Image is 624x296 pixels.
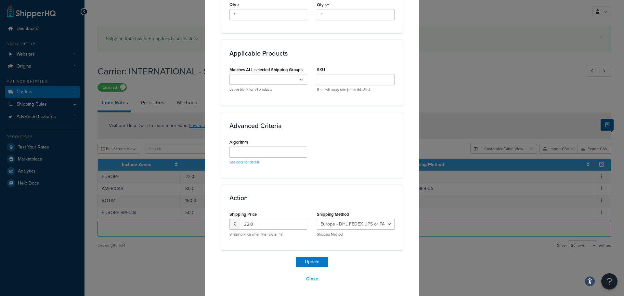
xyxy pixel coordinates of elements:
[229,160,259,165] a: See docs for details
[317,232,395,237] p: Shipping Method
[229,2,240,7] label: Qty >
[229,212,257,217] label: Shipping Price
[296,257,328,267] button: Update
[229,50,395,57] h3: Applicable Products
[317,2,329,7] label: Qty <=
[229,87,307,92] p: Leave blank for all products
[317,87,395,92] p: If set will apply rate just to this SKU
[317,212,349,217] label: Shipping Method
[229,194,395,201] h3: Action
[229,140,248,145] label: Algorithm
[229,67,303,72] label: Matches ALL selected Shipping Groups
[229,232,307,237] p: Shipping Price when this rule is met
[229,122,395,129] h3: Advanced Criteria
[317,67,325,72] label: SKU
[229,219,240,230] span: £
[302,274,322,285] button: Close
